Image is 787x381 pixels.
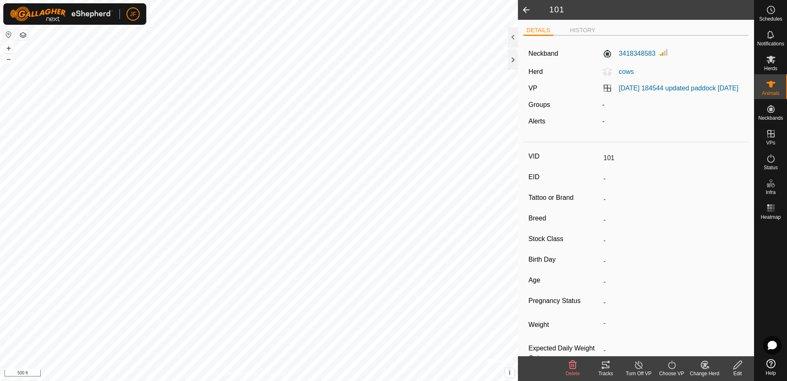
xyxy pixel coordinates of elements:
span: cows [612,68,634,75]
div: Tracks [589,370,622,377]
img: Gallagher Logo [10,7,113,21]
span: VPs [766,140,775,145]
span: Help [766,371,776,376]
div: Turn Off VP [622,370,655,377]
button: + [4,43,14,53]
div: Choose VP [655,370,688,377]
label: 3418348583 [602,49,656,59]
span: Herds [764,66,777,71]
label: VID [529,151,600,162]
a: Contact Us [267,370,291,378]
span: Neckbands [758,116,783,121]
span: Status [764,165,778,170]
button: Map Layers [18,30,28,40]
label: Groups [529,101,550,108]
label: VP [529,85,537,92]
span: Delete [566,371,580,376]
span: Heatmap [761,215,781,220]
label: Neckband [529,49,558,59]
span: i [509,369,511,376]
label: Expected Daily Weight Gain [529,343,600,363]
button: i [505,368,514,377]
label: Breed [529,213,600,224]
a: [DATE] 184544 updated paddock [DATE] [619,85,738,92]
label: Age [529,275,600,286]
div: Edit [721,370,754,377]
span: Infra [766,190,775,195]
h2: 101 [539,5,754,15]
label: Pregnancy Status [529,296,600,306]
li: HISTORY [567,26,599,35]
div: - [599,116,747,126]
label: Tattoo or Brand [529,192,600,203]
label: Birth Day [529,254,600,265]
img: Signal strength [659,47,669,57]
label: Stock Class [529,234,600,244]
label: EID [529,172,600,182]
span: Notifications [757,41,784,46]
div: Change Herd [688,370,721,377]
label: Herd [529,68,543,75]
label: Weight [529,316,600,334]
a: Help [754,356,787,379]
a: Privacy Policy [226,370,257,378]
button: Reset Map [4,30,14,40]
li: DETAILS [523,26,553,36]
button: – [4,54,14,64]
label: Alerts [529,118,546,125]
div: - [599,100,747,110]
span: JF [130,10,136,19]
span: Animals [762,91,780,96]
span: Schedules [759,17,782,21]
